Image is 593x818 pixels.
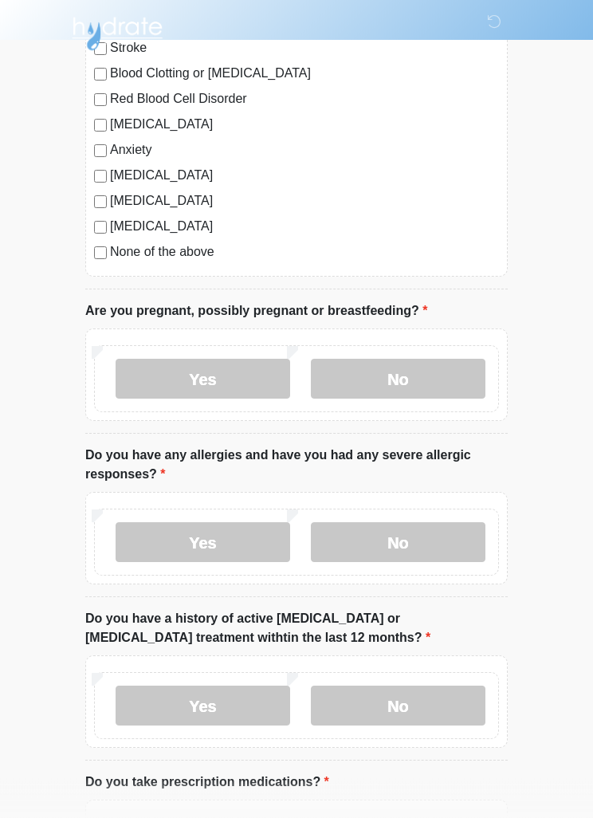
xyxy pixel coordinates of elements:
[116,360,290,399] label: Yes
[116,686,290,726] label: Yes
[94,222,107,234] input: [MEDICAL_DATA]
[85,446,508,485] label: Do you have any allergies and have you had any severe allergic responses?
[94,145,107,158] input: Anxiety
[94,69,107,81] input: Blood Clotting or [MEDICAL_DATA]
[85,302,427,321] label: Are you pregnant, possibly pregnant or breastfeeding?
[311,686,485,726] label: No
[110,243,499,262] label: None of the above
[110,65,499,84] label: Blood Clotting or [MEDICAL_DATA]
[311,523,485,563] label: No
[69,12,165,52] img: Hydrate IV Bar - Chandler Logo
[94,94,107,107] input: Red Blood Cell Disorder
[85,773,329,792] label: Do you take prescription medications?
[110,218,499,237] label: [MEDICAL_DATA]
[94,247,107,260] input: None of the above
[116,523,290,563] label: Yes
[94,171,107,183] input: [MEDICAL_DATA]
[311,360,485,399] label: No
[85,610,508,648] label: Do you have a history of active [MEDICAL_DATA] or [MEDICAL_DATA] treatment withtin the last 12 mo...
[94,120,107,132] input: [MEDICAL_DATA]
[110,192,499,211] label: [MEDICAL_DATA]
[110,116,499,135] label: [MEDICAL_DATA]
[110,141,499,160] label: Anxiety
[110,90,499,109] label: Red Blood Cell Disorder
[110,167,499,186] label: [MEDICAL_DATA]
[94,196,107,209] input: [MEDICAL_DATA]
